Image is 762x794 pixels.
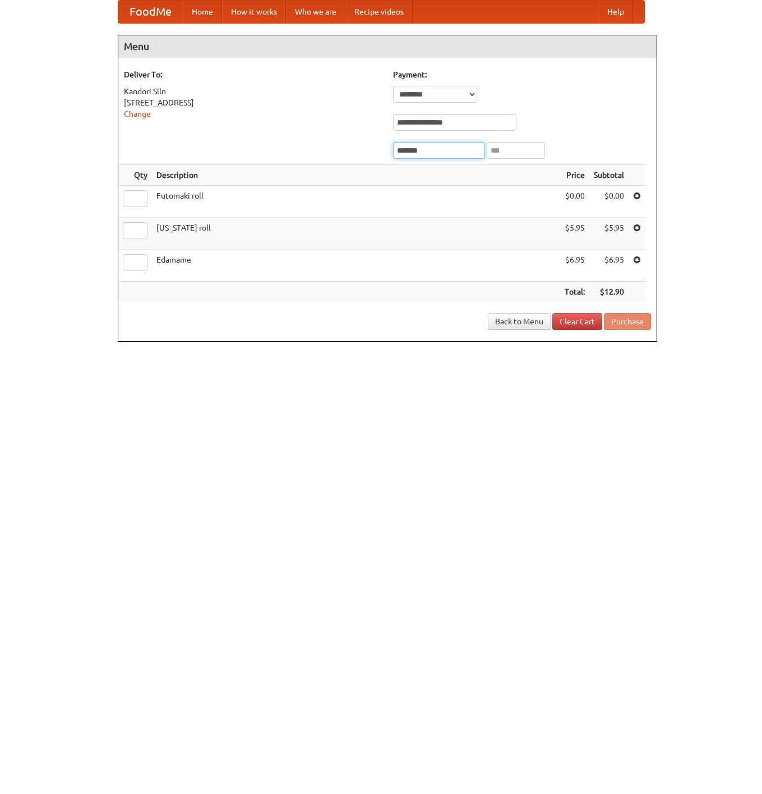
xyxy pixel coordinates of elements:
[560,218,589,250] td: $5.95
[152,165,560,186] th: Description
[552,313,602,330] a: Clear Cart
[222,1,286,23] a: How it works
[560,250,589,282] td: $6.95
[152,218,560,250] td: [US_STATE] roll
[560,186,589,218] td: $0.00
[124,109,151,118] a: Change
[488,313,551,330] a: Back to Menu
[118,1,183,23] a: FoodMe
[152,186,560,218] td: Futomaki roll
[393,69,651,80] h5: Payment:
[286,1,345,23] a: Who we are
[124,97,382,108] div: [STREET_ADDRESS]
[589,186,629,218] td: $0.00
[152,250,560,282] td: Edamame
[589,218,629,250] td: $5.95
[124,69,382,80] h5: Deliver To:
[124,86,382,97] div: Kandori Siln
[560,165,589,186] th: Price
[118,165,152,186] th: Qty
[598,1,633,23] a: Help
[604,313,651,330] button: Purchase
[345,1,413,23] a: Recipe videos
[183,1,222,23] a: Home
[118,35,657,58] h4: Menu
[560,282,589,302] th: Total:
[589,282,629,302] th: $12.90
[589,250,629,282] td: $6.95
[589,165,629,186] th: Subtotal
